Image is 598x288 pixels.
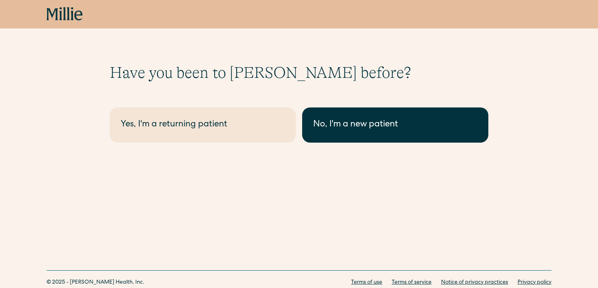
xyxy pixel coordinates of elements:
a: Terms of use [351,279,382,287]
a: Notice of privacy practices [441,279,508,287]
h1: Have you been to [PERSON_NAME] before? [110,63,488,82]
a: Yes, I'm a returning patient [110,107,296,143]
a: No, I'm a new patient [302,107,488,143]
div: No, I'm a new patient [313,119,477,132]
a: Privacy policy [518,279,551,287]
div: Yes, I'm a returning patient [121,119,285,132]
div: © 2025 - [PERSON_NAME] Health, Inc. [47,279,144,287]
a: Terms of service [392,279,432,287]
